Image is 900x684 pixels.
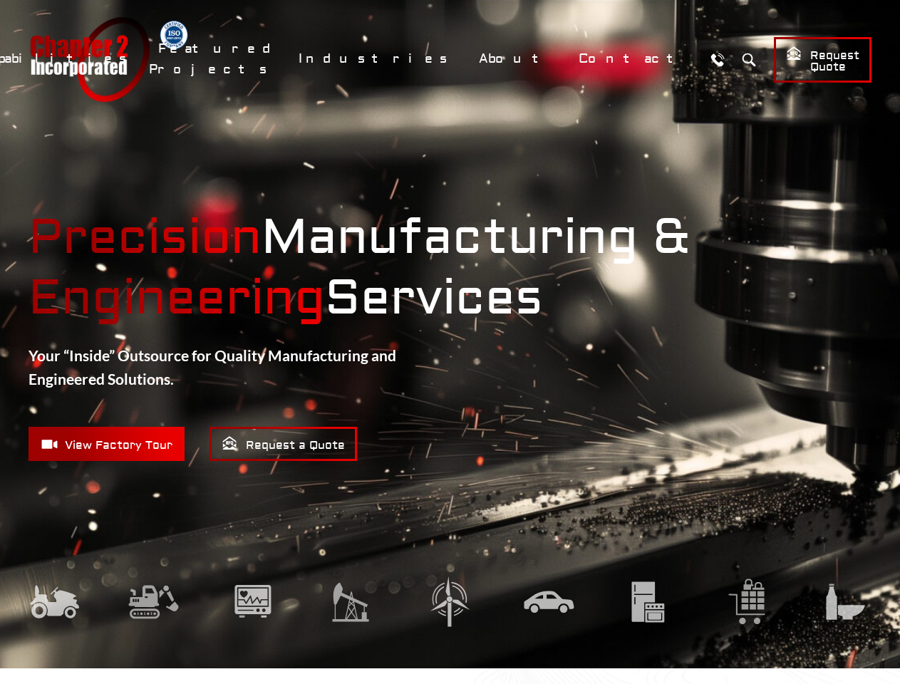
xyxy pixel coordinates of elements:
[786,46,859,75] span: Request Quote
[29,427,185,461] a: View Factory Tour
[29,207,871,328] strong: Manufacturing & Services
[149,33,282,85] a: Featured Projects
[29,17,150,102] a: Chapter 2 Incorporated
[735,46,762,73] button: Search
[569,43,697,74] a: Contact
[704,46,730,73] a: Call Us
[289,43,462,74] a: Industries
[29,207,262,267] mark: Precision
[774,37,871,83] a: Request Quote
[222,435,345,453] span: Request a Quote
[210,427,357,461] a: Request a Quote
[29,268,325,328] mark: Engineering
[41,435,172,453] span: View Factory Tour
[470,43,562,74] a: About
[29,346,396,388] strong: Your “Inside” Outsource for Quality Manufacturing and Engineered Solutions.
